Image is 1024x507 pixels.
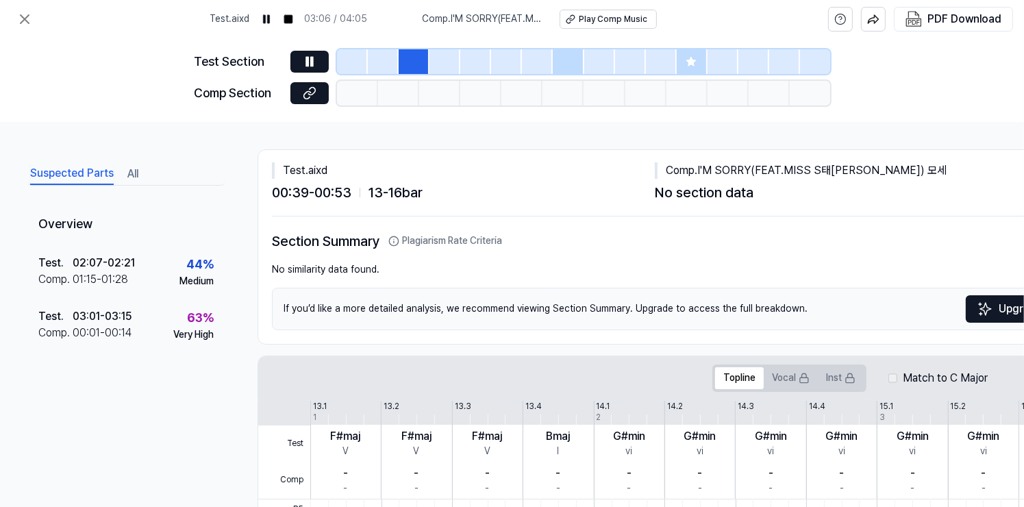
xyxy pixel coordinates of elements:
span: 00:39 - 00:53 [272,182,351,203]
div: vi [626,445,633,458]
div: V [342,445,349,458]
div: Comp . [38,271,73,288]
div: Medium [179,275,214,288]
button: help [828,7,853,32]
button: Topline [715,367,764,389]
div: Test . [38,255,73,271]
div: vi [697,445,703,458]
div: - [698,482,702,495]
div: 02:07 - 02:21 [73,255,135,271]
div: - [698,465,703,482]
div: Comp . [38,325,73,341]
span: Comp [258,462,310,499]
div: PDF Download [927,10,1001,28]
div: G#min [684,428,716,445]
div: 3 [879,412,885,423]
div: vi [838,445,845,458]
div: 14.4 [809,401,825,412]
button: Inst [818,367,864,389]
div: 13.3 [455,401,471,412]
div: - [556,482,560,495]
div: 14.2 [667,401,683,412]
div: 03:01 - 03:15 [73,308,132,325]
div: G#min [755,428,787,445]
button: Vocal [764,367,818,389]
div: - [840,465,845,482]
span: 13 - 16 bar [369,182,423,203]
div: G#min [613,428,645,445]
img: Sparkles [977,301,993,317]
div: 14.3 [738,401,754,412]
div: - [344,482,348,495]
div: V [484,445,490,458]
div: V [414,445,420,458]
div: G#min [968,428,1000,445]
div: vi [980,445,987,458]
div: 44 % [186,255,214,275]
span: Test . aixd [210,12,250,26]
div: 03:06 / 04:05 [305,12,368,26]
img: PDF Download [906,11,922,27]
div: F#maj [401,428,432,445]
div: 01:15 - 01:28 [73,271,128,288]
label: Match to C Major [903,370,988,386]
span: Comp . I'M SORRY(FEAT.MISS S태[PERSON_NAME]) 모세 [423,12,543,26]
span: Test [258,425,310,462]
div: 2 [597,412,601,423]
div: - [343,465,348,482]
div: 63 % [187,308,214,328]
div: - [982,465,986,482]
div: - [627,465,632,482]
div: - [485,465,490,482]
div: G#min [897,428,929,445]
div: 15.2 [951,401,966,412]
div: - [910,465,915,482]
div: Overview [27,205,225,245]
div: I [558,445,560,458]
div: - [769,465,773,482]
button: All [127,163,138,185]
div: Comp Section [195,84,282,103]
div: Play Comp Music [579,14,648,25]
div: - [486,482,490,495]
img: share [867,13,879,25]
div: Test . [38,308,73,325]
div: - [414,465,419,482]
div: vi [910,445,916,458]
div: Test Section [195,52,282,72]
div: 13.4 [525,401,542,412]
div: Test . aixd [272,162,655,179]
div: Bmaj [547,428,571,445]
div: - [414,482,419,495]
button: Play Comp Music [560,10,657,29]
div: - [769,482,773,495]
div: 14.1 [597,401,610,412]
div: - [982,482,986,495]
div: - [556,465,561,482]
div: 13.1 [313,401,327,412]
svg: help [834,12,847,26]
div: vi [768,445,775,458]
div: 1 [313,412,316,423]
div: Very High [173,328,214,342]
div: 00:01 - 00:14 [73,325,132,341]
div: G#min [826,428,858,445]
div: F#maj [331,428,361,445]
div: - [911,482,915,495]
div: - [627,482,632,495]
div: 13.2 [384,401,399,412]
button: Plagiarism Rate Criteria [388,234,502,248]
div: F#maj [473,428,503,445]
div: - [840,482,844,495]
div: 15.1 [879,401,893,412]
button: Suspected Parts [30,163,114,185]
button: PDF Download [903,8,1004,31]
